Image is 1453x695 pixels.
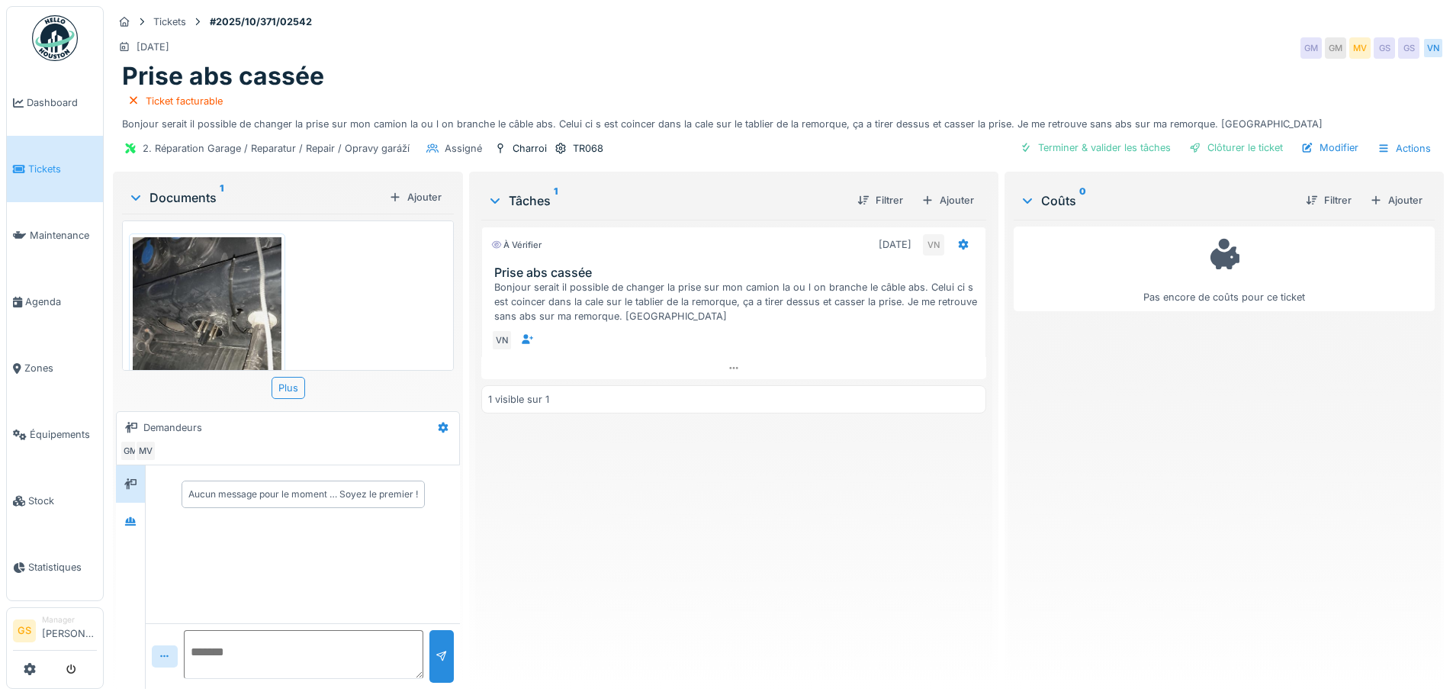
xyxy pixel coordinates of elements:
a: GS Manager[PERSON_NAME] [13,614,97,651]
div: Tickets [153,14,186,29]
div: VN [1422,37,1444,59]
a: Zones [7,335,103,401]
div: Ajouter [383,187,448,208]
div: Coûts [1020,191,1294,210]
div: [DATE] [137,40,169,54]
span: Zones [24,361,97,375]
div: Charroi [513,141,547,156]
div: Terminer & valider les tâches [1014,137,1177,158]
div: Ajouter [1364,190,1429,211]
li: [PERSON_NAME] [42,614,97,647]
a: Stock [7,468,103,534]
img: ogq6rvgrxtbfa8bq2rexqawywncx [133,237,281,435]
div: Manager [42,614,97,626]
a: Maintenance [7,202,103,269]
div: TR068 [573,141,603,156]
sup: 1 [554,191,558,210]
div: À vérifier [491,239,542,252]
span: Maintenance [30,228,97,243]
li: GS [13,619,36,642]
div: [DATE] [879,237,911,252]
span: Agenda [25,294,97,309]
div: GM [120,440,141,462]
div: 1 visible sur 1 [488,392,549,407]
span: Tickets [28,162,97,176]
a: Tickets [7,136,103,202]
div: Filtrer [851,190,909,211]
div: Actions [1371,137,1438,159]
span: Équipements [30,427,97,442]
span: Dashboard [27,95,97,110]
a: Statistiques [7,534,103,600]
div: Aucun message pour le moment … Soyez le premier ! [188,487,418,501]
div: VN [923,234,944,256]
strong: #2025/10/371/02542 [204,14,318,29]
div: Ajouter [915,190,980,211]
a: Équipements [7,401,103,468]
div: Demandeurs [143,420,202,435]
div: Ticket facturable [146,94,223,108]
div: Documents [128,188,383,207]
div: 2. Réparation Garage / Reparatur / Repair / Opravy garáží [143,141,410,156]
div: GM [1300,37,1322,59]
sup: 0 [1079,191,1086,210]
span: Stock [28,494,97,508]
div: Bonjour serait il possible de changer la prise sur mon camion la ou l on branche le câble abs. Ce... [494,280,979,324]
div: Modifier [1295,137,1365,158]
a: Agenda [7,269,103,335]
span: Statistiques [28,560,97,574]
div: Filtrer [1300,190,1358,211]
div: MV [1349,37,1371,59]
h3: Prise abs cassée [494,265,979,280]
div: VN [491,330,513,351]
div: Plus [272,377,305,399]
div: Clôturer le ticket [1183,137,1289,158]
h1: Prise abs cassée [122,62,324,91]
a: Dashboard [7,69,103,136]
div: Assigné [445,141,482,156]
img: Badge_color-CXgf-gQk.svg [32,15,78,61]
div: GS [1398,37,1419,59]
div: GM [1325,37,1346,59]
div: Tâches [487,191,844,210]
div: Bonjour serait il possible de changer la prise sur mon camion la ou l on branche le câble abs. Ce... [122,92,1435,131]
div: MV [135,440,156,462]
sup: 1 [220,188,223,207]
div: Pas encore de coûts pour ce ticket [1024,233,1425,304]
div: GS [1374,37,1395,59]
